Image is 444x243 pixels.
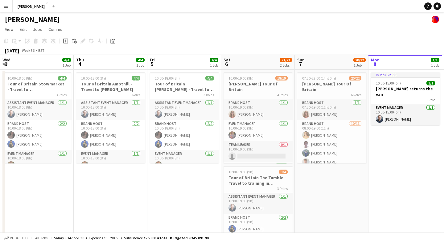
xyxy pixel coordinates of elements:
[371,72,440,125] app-job-card: In progress10:00-15:00 (5h)1/1[PERSON_NAME] returns the van1 RoleEvent Manager1/110:00-15:00 (5h)...
[155,76,180,80] span: 10:00-18:00 (8h)
[136,63,144,68] div: 1 Job
[431,63,439,68] div: 1 Job
[76,150,145,171] app-card-role: Event Manager1/110:00-18:00 (8h)[PERSON_NAME]
[58,76,67,80] span: 4/4
[81,76,106,80] span: 10:00-18:00 (8h)
[132,76,140,80] span: 4/4
[150,99,219,120] app-card-role: Assistant Event Manager1/110:00-18:00 (8h)[PERSON_NAME]
[2,150,72,171] app-card-role: Event Manager1/110:00-18:00 (8h)[PERSON_NAME]
[279,170,288,174] span: 3/4
[5,15,60,24] h1: [PERSON_NAME]
[351,93,361,97] span: 6 Roles
[228,170,253,174] span: 10:00-19:00 (9h)
[54,236,208,240] div: Salary £342 551.30 + Expenses £1 790.60 + Subsistence £750.00 =
[33,27,42,32] span: Jobs
[75,60,84,68] span: 4
[48,27,62,32] span: Comms
[223,60,230,68] span: 6
[277,93,288,97] span: 4 Roles
[297,120,366,231] app-card-role: Brand Host10/1108:00-19:00 (11h)[PERSON_NAME][PERSON_NAME][PERSON_NAME][PERSON_NAME]
[277,186,288,191] span: 3 Roles
[76,57,84,63] span: Thu
[349,76,361,80] span: 20/22
[150,150,219,171] app-card-role: Event Manager1/110:00-18:00 (8h)[PERSON_NAME]
[426,97,435,102] span: 1 Role
[159,236,208,240] span: Total Budgeted £345 091.90
[210,58,218,62] span: 4/4
[432,16,439,23] app-user-avatar: Tobin James
[2,99,72,120] app-card-role: Assistant Event Manager1/110:00-18:00 (8h)[PERSON_NAME]
[149,60,155,68] span: 5
[205,76,214,80] span: 4/4
[46,25,65,33] a: Comms
[76,99,145,120] app-card-role: Assistant Event Manager1/110:00-18:00 (8h)[PERSON_NAME]
[275,76,288,80] span: 18/19
[56,93,67,97] span: 3 Roles
[150,72,219,163] app-job-card: 10:00-18:00 (8h)4/4Tour of Britain [PERSON_NAME] - Travel to The Tumble/[GEOGRAPHIC_DATA]3 RolesA...
[130,93,140,97] span: 3 Roles
[203,93,214,97] span: 3 Roles
[76,81,145,92] h3: Tour of Britain Ampthill - Travel to [PERSON_NAME]
[136,58,145,62] span: 4/4
[224,120,293,141] app-card-role: Event Manager1/110:00-19:00 (9h)[PERSON_NAME]
[297,57,305,63] span: Sun
[224,175,293,186] h3: Tour of Britain The Tumble - Travel to training in [GEOGRAPHIC_DATA]
[297,99,366,120] app-card-role: Brand Host1/107:30-19:00 (11h30m)[PERSON_NAME]
[371,104,440,125] app-card-role: Event Manager1/110:00-15:00 (5h)[PERSON_NAME]
[280,58,292,62] span: 21/23
[370,60,380,68] span: 8
[431,58,439,62] span: 1/1
[5,27,14,32] span: View
[17,25,29,33] a: Edit
[62,58,71,62] span: 4/4
[2,60,10,68] span: 3
[371,57,380,63] span: Mon
[63,63,71,68] div: 1 Job
[280,63,292,68] div: 2 Jobs
[76,72,145,163] app-job-card: 10:00-18:00 (8h)4/4Tour of Britain Ampthill - Travel to [PERSON_NAME]3 RolesAssistant Event Manag...
[224,141,293,162] app-card-role: Team Leader0/110:00-19:00 (9h)
[2,72,72,163] app-job-card: 10:00-18:00 (8h)4/4Tour of Britain Stowmarket - Travel to [GEOGRAPHIC_DATA]3 RolesAssistant Event...
[371,72,440,77] div: In progress
[426,81,435,85] span: 1/1
[371,86,440,97] h3: [PERSON_NAME] returns the van
[5,47,19,54] div: [DATE]
[150,81,219,92] h3: Tour of Britain [PERSON_NAME] - Travel to The Tumble/[GEOGRAPHIC_DATA]
[20,27,27,32] span: Edit
[2,81,72,92] h3: Tour of Britain Stowmarket - Travel to [GEOGRAPHIC_DATA]
[34,236,49,240] span: All jobs
[224,99,293,120] app-card-role: Brand Host1/110:00-19:00 (9h)[PERSON_NAME]
[302,76,336,80] span: 07:30-22:00 (14h30m)
[3,235,29,241] button: Budgeted
[76,120,145,150] app-card-role: Brand Host2/210:00-18:00 (8h)[PERSON_NAME][PERSON_NAME]
[224,57,230,63] span: Sat
[228,76,253,80] span: 10:00-19:00 (9h)
[7,76,32,80] span: 10:00-18:00 (8h)
[296,60,305,68] span: 7
[376,81,401,85] span: 10:00-15:00 (5h)
[150,120,219,150] app-card-role: Brand Host2/210:00-18:00 (8h)[PERSON_NAME][PERSON_NAME]
[353,58,366,62] span: 20/22
[354,63,365,68] div: 1 Job
[224,81,293,92] h3: [PERSON_NAME] Tour Of Britain
[13,0,50,12] button: [PERSON_NAME]
[224,72,293,163] app-job-card: 10:00-19:00 (9h)18/19[PERSON_NAME] Tour Of Britain4 RolesBrand Host1/110:00-19:00 (9h)[PERSON_NAM...
[31,25,45,33] a: Jobs
[20,48,36,53] span: Week 36
[297,81,366,92] h3: [PERSON_NAME] Tour Of Britain
[2,120,72,150] app-card-role: Brand Host2/210:00-18:00 (8h)[PERSON_NAME][PERSON_NAME]
[10,236,28,240] span: Budgeted
[210,63,218,68] div: 1 Job
[2,57,10,63] span: Wed
[224,193,293,214] app-card-role: Assistant Event Manager1/110:00-19:00 (9h)[PERSON_NAME]
[150,57,155,63] span: Fri
[38,48,44,53] div: BST
[2,25,16,33] a: View
[297,72,366,163] app-job-card: 07:30-22:00 (14h30m)20/22[PERSON_NAME] Tour Of Britain6 RolesBrand Host1/107:30-19:00 (11h30m)[PE...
